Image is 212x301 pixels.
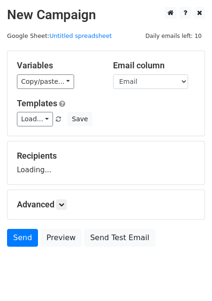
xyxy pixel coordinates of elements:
a: Load... [17,112,53,126]
h2: New Campaign [7,7,205,23]
small: Google Sheet: [7,32,112,39]
a: Daily emails left: 10 [142,32,205,39]
div: Loading... [17,151,195,175]
a: Send Test Email [84,229,155,247]
a: Send [7,229,38,247]
span: Daily emails left: 10 [142,31,205,41]
a: Templates [17,98,57,108]
h5: Recipients [17,151,195,161]
a: Copy/paste... [17,74,74,89]
h5: Email column [113,60,195,71]
h5: Variables [17,60,99,71]
a: Untitled spreadsheet [49,32,112,39]
h5: Advanced [17,199,195,210]
button: Save [68,112,92,126]
a: Preview [40,229,82,247]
